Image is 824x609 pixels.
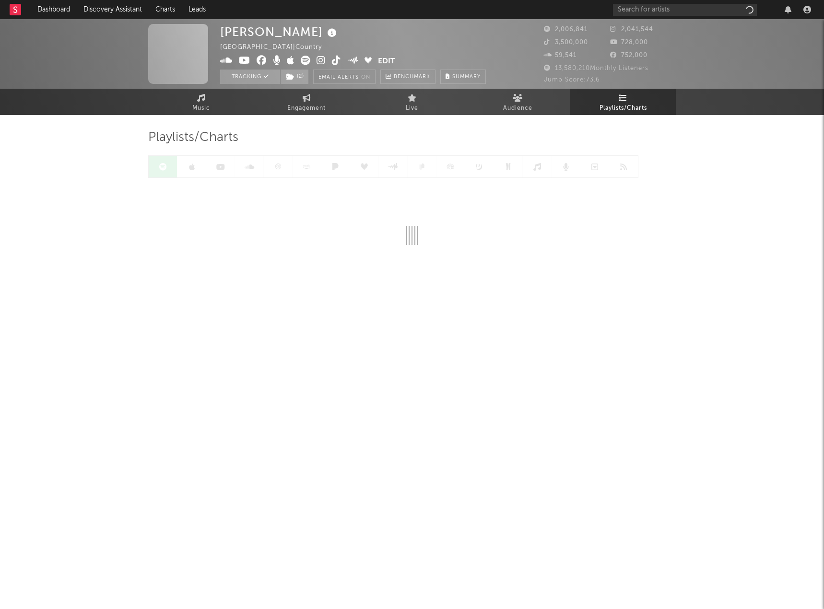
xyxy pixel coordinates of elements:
[380,70,436,84] a: Benchmark
[440,70,486,84] button: Summary
[280,70,309,84] span: ( 2 )
[570,89,676,115] a: Playlists/Charts
[406,103,418,114] span: Live
[394,71,430,83] span: Benchmark
[610,52,647,59] span: 752,000
[544,77,600,83] span: Jump Score: 73.6
[544,65,648,71] span: 13,580,210 Monthly Listeners
[544,52,577,59] span: 59,541
[503,103,532,114] span: Audience
[220,70,280,84] button: Tracking
[148,132,238,143] span: Playlists/Charts
[361,75,370,80] em: On
[544,39,588,46] span: 3,500,000
[313,70,376,84] button: Email AlertsOn
[610,26,653,33] span: 2,041,544
[287,103,326,114] span: Engagement
[281,70,308,84] button: (2)
[610,39,648,46] span: 728,000
[148,89,254,115] a: Music
[613,4,757,16] input: Search for artists
[465,89,570,115] a: Audience
[359,89,465,115] a: Live
[192,103,210,114] span: Music
[544,26,588,33] span: 2,006,841
[254,89,359,115] a: Engagement
[220,24,339,40] div: [PERSON_NAME]
[600,103,647,114] span: Playlists/Charts
[220,42,333,53] div: [GEOGRAPHIC_DATA] | Country
[378,56,395,68] button: Edit
[452,74,481,80] span: Summary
